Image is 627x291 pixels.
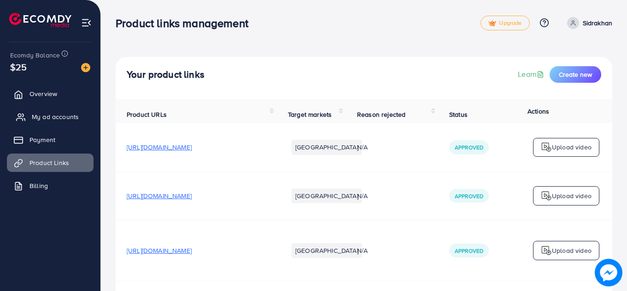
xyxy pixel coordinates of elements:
[10,51,60,60] span: Ecomdy Balance
[32,112,79,121] span: My ad accounts
[563,17,612,29] a: Sidrakhan
[552,142,592,153] p: Upload video
[357,191,368,200] span: N/A
[455,247,483,255] span: Approved
[127,246,192,255] span: [URL][DOMAIN_NAME]
[552,190,592,201] p: Upload video
[541,190,552,201] img: logo
[81,63,90,72] img: image
[29,158,69,167] span: Product Links
[583,17,612,29] p: Sidrakhan
[29,89,57,98] span: Overview
[481,16,529,30] a: tickUpgrade
[541,142,552,153] img: logo
[595,259,622,286] img: image
[10,60,27,74] span: $25
[449,110,468,119] span: Status
[527,107,549,116] span: Actions
[288,110,332,119] span: Target markets
[292,140,362,154] li: [GEOGRAPHIC_DATA]
[455,143,483,151] span: Approved
[7,131,94,149] a: Payment
[7,85,94,103] a: Overview
[488,20,522,27] span: Upgrade
[550,66,601,83] button: Create new
[81,17,92,28] img: menu
[127,191,192,200] span: [URL][DOMAIN_NAME]
[559,70,592,79] span: Create new
[292,243,362,258] li: [GEOGRAPHIC_DATA]
[127,110,167,119] span: Product URLs
[29,135,55,144] span: Payment
[357,246,368,255] span: N/A
[7,177,94,195] a: Billing
[357,110,405,119] span: Reason rejected
[7,108,94,126] a: My ad accounts
[357,143,368,152] span: N/A
[116,17,256,30] h3: Product links management
[29,181,48,190] span: Billing
[541,245,552,256] img: logo
[518,69,546,80] a: Learn
[292,188,362,203] li: [GEOGRAPHIC_DATA]
[127,143,192,152] span: [URL][DOMAIN_NAME]
[552,245,592,256] p: Upload video
[127,69,205,80] h4: Your product links
[455,192,483,200] span: Approved
[7,154,94,172] a: Product Links
[9,13,71,27] img: logo
[488,20,496,27] img: tick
